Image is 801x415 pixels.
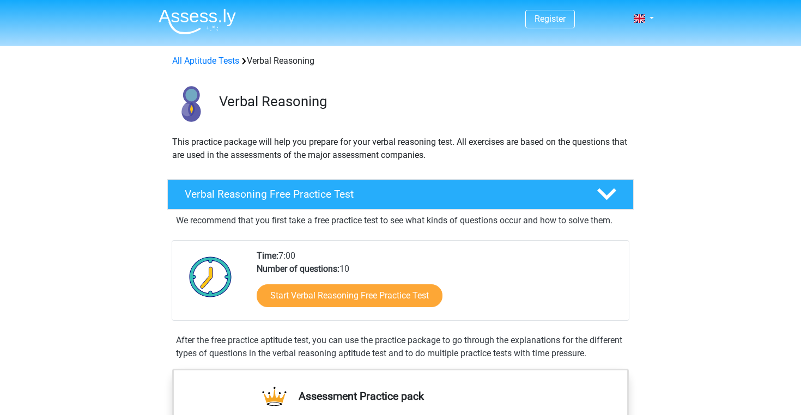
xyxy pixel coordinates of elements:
img: Assessly [159,9,236,34]
p: This practice package will help you prepare for your verbal reasoning test. All exercises are bas... [172,136,629,162]
div: Verbal Reasoning [168,54,633,68]
img: verbal reasoning [168,81,214,127]
a: Start Verbal Reasoning Free Practice Test [257,284,442,307]
div: 7:00 10 [248,249,628,320]
a: Verbal Reasoning Free Practice Test [163,179,638,210]
p: We recommend that you first take a free practice test to see what kinds of questions occur and ho... [176,214,625,227]
div: After the free practice aptitude test, you can use the practice package to go through the explana... [172,334,629,360]
b: Time: [257,251,278,261]
h4: Verbal Reasoning Free Practice Test [185,188,579,200]
a: All Aptitude Tests [172,56,239,66]
h3: Verbal Reasoning [219,93,625,110]
b: Number of questions: [257,264,339,274]
img: Clock [183,249,238,304]
a: Register [535,14,566,24]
